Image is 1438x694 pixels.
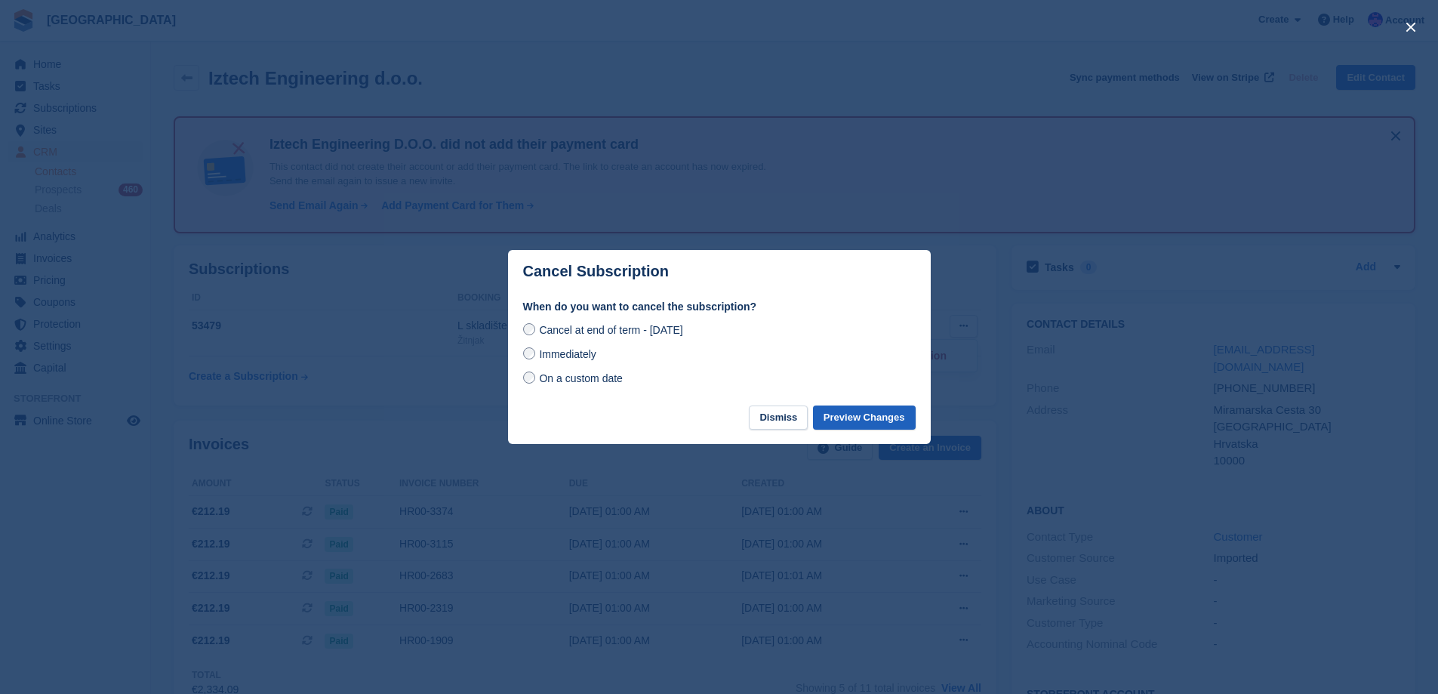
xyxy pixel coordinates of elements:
button: Preview Changes [813,406,916,430]
span: Cancel at end of term - [DATE] [539,324,682,336]
button: close [1399,15,1423,39]
input: On a custom date [523,372,535,384]
span: On a custom date [539,372,623,384]
span: Immediately [539,348,596,360]
label: When do you want to cancel the subscription? [523,299,916,315]
input: Immediately [523,347,535,359]
p: Cancel Subscription [523,263,669,280]
input: Cancel at end of term - [DATE] [523,323,535,335]
button: Dismiss [749,406,808,430]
